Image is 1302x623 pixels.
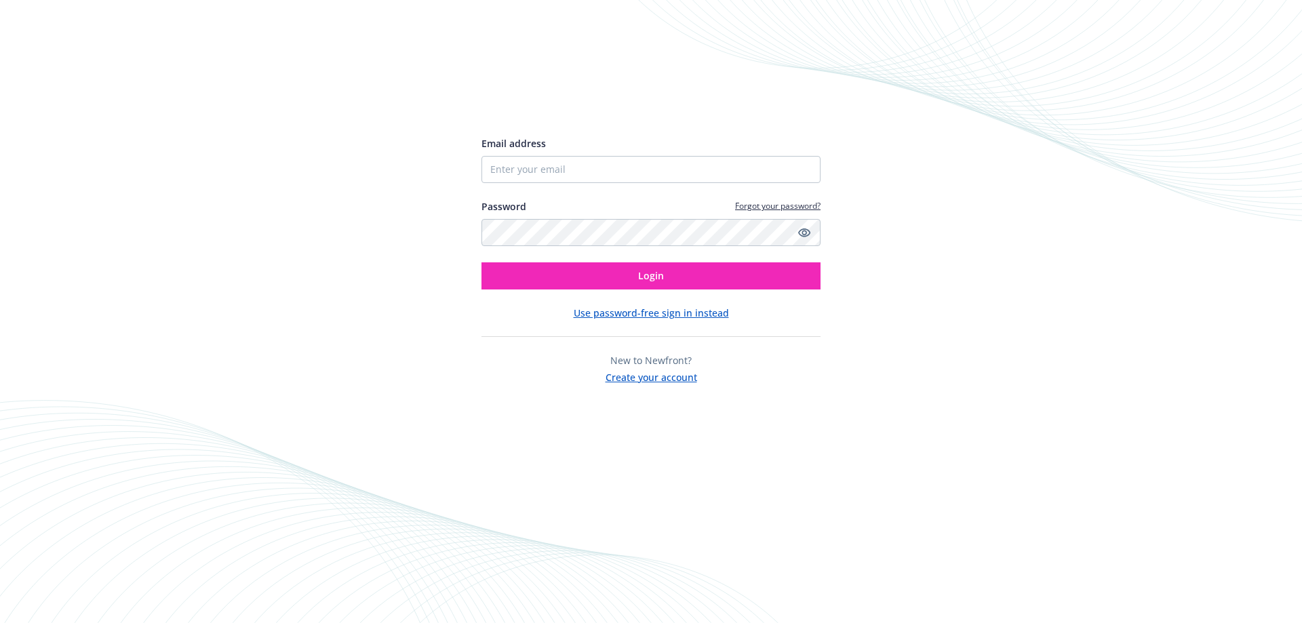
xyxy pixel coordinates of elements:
[606,367,697,384] button: Create your account
[481,219,821,246] input: Enter your password
[610,354,692,367] span: New to Newfront?
[574,306,729,320] button: Use password-free sign in instead
[481,156,821,183] input: Enter your email
[735,200,821,212] a: Forgot your password?
[638,269,664,282] span: Login
[481,87,610,111] img: Newfront logo
[481,262,821,289] button: Login
[481,199,526,214] label: Password
[481,137,546,150] span: Email address
[796,224,812,241] a: Show password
